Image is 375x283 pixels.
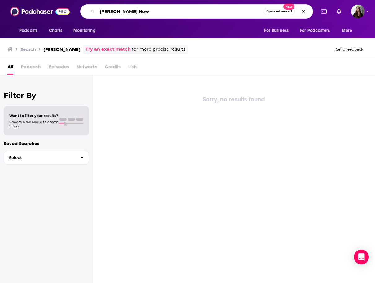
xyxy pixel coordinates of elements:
[4,151,89,165] button: Select
[319,6,329,17] a: Show notifications dropdown
[73,26,95,35] span: Monitoring
[4,156,76,160] span: Select
[45,25,66,36] a: Charts
[132,46,185,53] span: for more precise results
[76,62,97,75] span: Networks
[9,120,58,128] span: Choose a tab above to access filters.
[10,6,70,17] img: Podchaser - Follow, Share and Rate Podcasts
[19,26,37,35] span: Podcasts
[7,62,13,75] a: All
[93,95,375,105] div: Sorry, no results found
[20,46,36,52] h3: Search
[15,25,46,36] button: open menu
[260,25,296,36] button: open menu
[283,4,294,10] span: New
[354,250,369,264] div: Open Intercom Messenger
[351,5,365,18] button: Show profile menu
[69,25,103,36] button: open menu
[300,26,330,35] span: For Podcasters
[85,46,131,53] a: Try an exact match
[4,140,89,146] p: Saved Searches
[49,26,62,35] span: Charts
[9,114,58,118] span: Want to filter your results?
[97,6,264,16] input: Search podcasts, credits, & more...
[351,5,365,18] img: User Profile
[105,62,121,75] span: Credits
[43,46,81,52] h3: [PERSON_NAME]
[351,5,365,18] span: Logged in as bnmartinn
[334,47,365,52] button: Send feedback
[338,25,360,36] button: open menu
[49,62,69,75] span: Episodes
[264,26,289,35] span: For Business
[342,26,352,35] span: More
[4,91,89,100] h2: Filter By
[264,8,295,15] button: Open AdvancedNew
[296,25,339,36] button: open menu
[128,62,137,75] span: Lists
[266,10,292,13] span: Open Advanced
[80,4,313,19] div: Search podcasts, credits, & more...
[334,6,344,17] a: Show notifications dropdown
[21,62,41,75] span: Podcasts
